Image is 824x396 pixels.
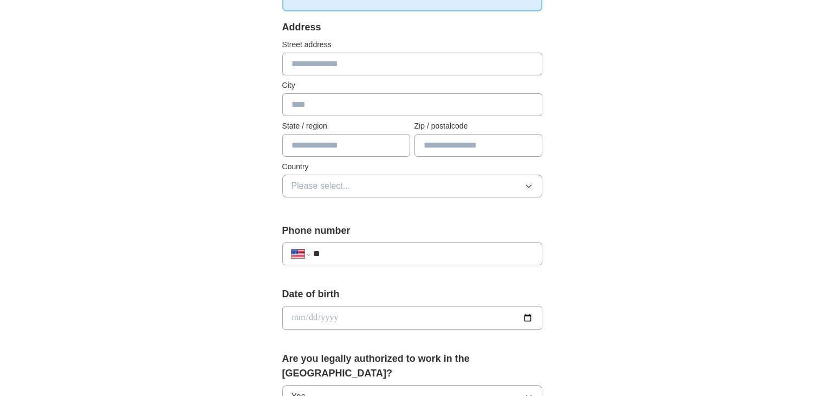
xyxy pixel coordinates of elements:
[282,161,542,173] label: Country
[282,120,410,132] label: State / region
[282,80,542,91] label: City
[282,175,542,197] button: Please select...
[291,180,351,193] span: Please select...
[282,352,542,381] label: Are you legally authorized to work in the [GEOGRAPHIC_DATA]?
[282,223,542,238] label: Phone number
[282,39,542,50] label: Street address
[282,20,542,35] div: Address
[282,287,542,302] label: Date of birth
[414,120,542,132] label: Zip / postalcode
